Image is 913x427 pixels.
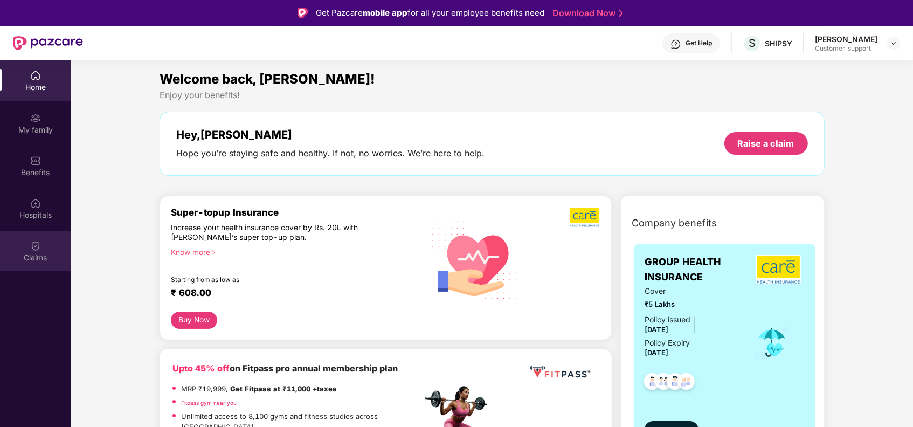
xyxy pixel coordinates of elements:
[645,285,740,297] span: Cover
[172,363,230,374] b: Upto 45% off
[645,337,690,349] div: Policy Expiry
[30,155,41,166] img: svg+xml;base64,PHN2ZyBpZD0iQmVuZWZpdHMiIHhtbG5zPSJodHRwOi8vd3d3LnczLm9yZy8yMDAwL3N2ZyIgd2lkdGg9Ij...
[639,370,666,396] img: svg+xml;base64,PHN2ZyB4bWxucz0iaHR0cDovL3d3dy53My5vcmcvMjAwMC9zdmciIHdpZHRoPSI0OC45NDMiIGhlaWdodD...
[815,44,877,53] div: Customer_support
[756,255,801,284] img: insurerLogo
[30,113,41,123] img: svg+xml;base64,PHN2ZyB3aWR0aD0iMjAiIGhlaWdodD0iMjAiIHZpZXdCb3g9IjAgMCAyMCAyMCIgZmlsbD0ibm9uZSIgeG...
[171,276,376,283] div: Starting from as low as
[298,8,308,18] img: Logo
[160,89,824,101] div: Enjoy your benefits!
[230,384,337,393] strong: Get Fitpass at ₹11,000 +taxes
[30,70,41,81] img: svg+xml;base64,PHN2ZyBpZD0iSG9tZSIgeG1sbnM9Imh0dHA6Ly93d3cudzMub3JnLzIwMDAvc3ZnIiB3aWR0aD0iMjAiIG...
[645,254,752,285] span: GROUP HEALTH INSURANCE
[651,370,677,396] img: svg+xml;base64,PHN2ZyB4bWxucz0iaHR0cDovL3d3dy53My5vcmcvMjAwMC9zdmciIHdpZHRoPSI0OC45MTUiIGhlaWdodD...
[673,370,700,396] img: svg+xml;base64,PHN2ZyB4bWxucz0iaHR0cDovL3d3dy53My5vcmcvMjAwMC9zdmciIHdpZHRoPSI0OC45NDMiIGhlaWdodD...
[619,8,623,19] img: Stroke
[176,128,485,141] div: Hey, [PERSON_NAME]
[765,38,792,49] div: SHIPSY
[645,299,740,310] span: ₹5 Lakhs
[889,39,898,47] img: svg+xml;base64,PHN2ZyBpZD0iRHJvcGRvd24tMzJ4MzIiIHhtbG5zPSJodHRwOi8vd3d3LnczLm9yZy8yMDAwL3N2ZyIgd2...
[171,312,217,329] button: Buy Now
[171,247,415,255] div: Know more
[815,34,877,44] div: [PERSON_NAME]
[316,6,544,19] div: Get Pazcare for all your employee benefits need
[171,207,421,218] div: Super-topup Insurance
[662,370,688,396] img: svg+xml;base64,PHN2ZyB4bWxucz0iaHR0cDovL3d3dy53My5vcmcvMjAwMC9zdmciIHdpZHRoPSI0OC45NDMiIGhlaWdodD...
[749,37,756,50] span: S
[552,8,620,19] a: Download Now
[171,287,411,300] div: ₹ 608.00
[171,223,375,243] div: Increase your health insurance cover by Rs. 20L with [PERSON_NAME]’s super top-up plan.
[13,36,83,50] img: New Pazcare Logo
[30,198,41,209] img: svg+xml;base64,PHN2ZyBpZD0iSG9zcGl0YWxzIiB4bWxucz0iaHR0cDovL3d3dy53My5vcmcvMjAwMC9zdmciIHdpZHRoPS...
[30,240,41,251] img: svg+xml;base64,PHN2ZyBpZD0iQ2xhaW0iIHhtbG5zPSJodHRwOi8vd3d3LnczLm9yZy8yMDAwL3N2ZyIgd2lkdGg9IjIwIi...
[181,400,237,406] a: Fitpass gym near you
[632,216,717,231] span: Company benefits
[645,348,668,357] span: [DATE]
[181,384,228,393] del: MRP ₹19,999,
[172,363,398,374] b: on Fitpass pro annual membership plan
[210,250,216,256] span: right
[755,325,790,360] img: icon
[363,8,407,18] strong: mobile app
[686,39,712,47] div: Get Help
[424,207,527,312] img: svg+xml;base64,PHN2ZyB4bWxucz0iaHR0cDovL3d3dy53My5vcmcvMjAwMC9zdmciIHhtbG5zOnhsaW5rPSJodHRwOi8vd3...
[670,39,681,50] img: svg+xml;base64,PHN2ZyBpZD0iSGVscC0zMngzMiIgeG1sbnM9Imh0dHA6Ly93d3cudzMub3JnLzIwMDAvc3ZnIiB3aWR0aD...
[176,148,485,159] div: Hope you’re staying safe and healthy. If not, no worries. We’re here to help.
[645,325,668,334] span: [DATE]
[738,137,794,149] div: Raise a claim
[645,314,690,326] div: Policy issued
[160,71,375,87] span: Welcome back, [PERSON_NAME]!
[528,362,592,382] img: fppp.png
[570,207,600,228] img: b5dec4f62d2307b9de63beb79f102df3.png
